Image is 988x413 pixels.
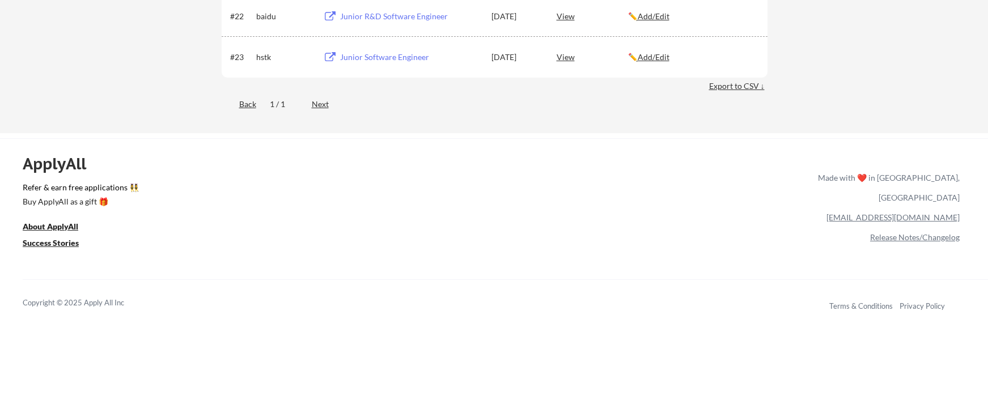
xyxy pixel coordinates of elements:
a: Success Stories [23,237,94,251]
div: Junior R&D Software Engineer [340,11,481,22]
div: ✏️ [628,11,757,22]
div: ✏️ [628,52,757,63]
a: Refer & earn free applications 👯‍♀️ [23,184,581,195]
u: Success Stories [23,238,79,248]
u: About ApplyAll [23,222,78,231]
div: hstk [256,52,313,63]
div: View [557,6,628,26]
a: Terms & Conditions [829,301,893,310]
u: Add/Edit [638,52,669,62]
div: Copyright © 2025 Apply All Inc [23,297,153,309]
a: Privacy Policy [900,301,945,310]
div: Next [312,99,342,110]
div: View [557,46,628,67]
div: Buy ApplyAll as a gift 🎁 [23,198,136,206]
div: 1 / 1 [270,99,298,110]
u: Add/Edit [638,11,669,21]
div: #22 [230,11,252,22]
div: [DATE] [491,11,541,22]
div: Made with ❤️ in [GEOGRAPHIC_DATA], [GEOGRAPHIC_DATA] [813,168,960,207]
a: [EMAIL_ADDRESS][DOMAIN_NAME] [826,212,960,222]
div: baidu [256,11,313,22]
div: #23 [230,52,252,63]
a: About ApplyAll [23,220,94,235]
a: Release Notes/Changelog [870,232,960,242]
div: Junior Software Engineer [340,52,481,63]
a: Buy ApplyAll as a gift 🎁 [23,195,136,210]
div: Back [222,99,256,110]
div: ApplyAll [23,154,99,173]
div: [DATE] [491,52,541,63]
div: Export to CSV ↓ [709,80,767,92]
